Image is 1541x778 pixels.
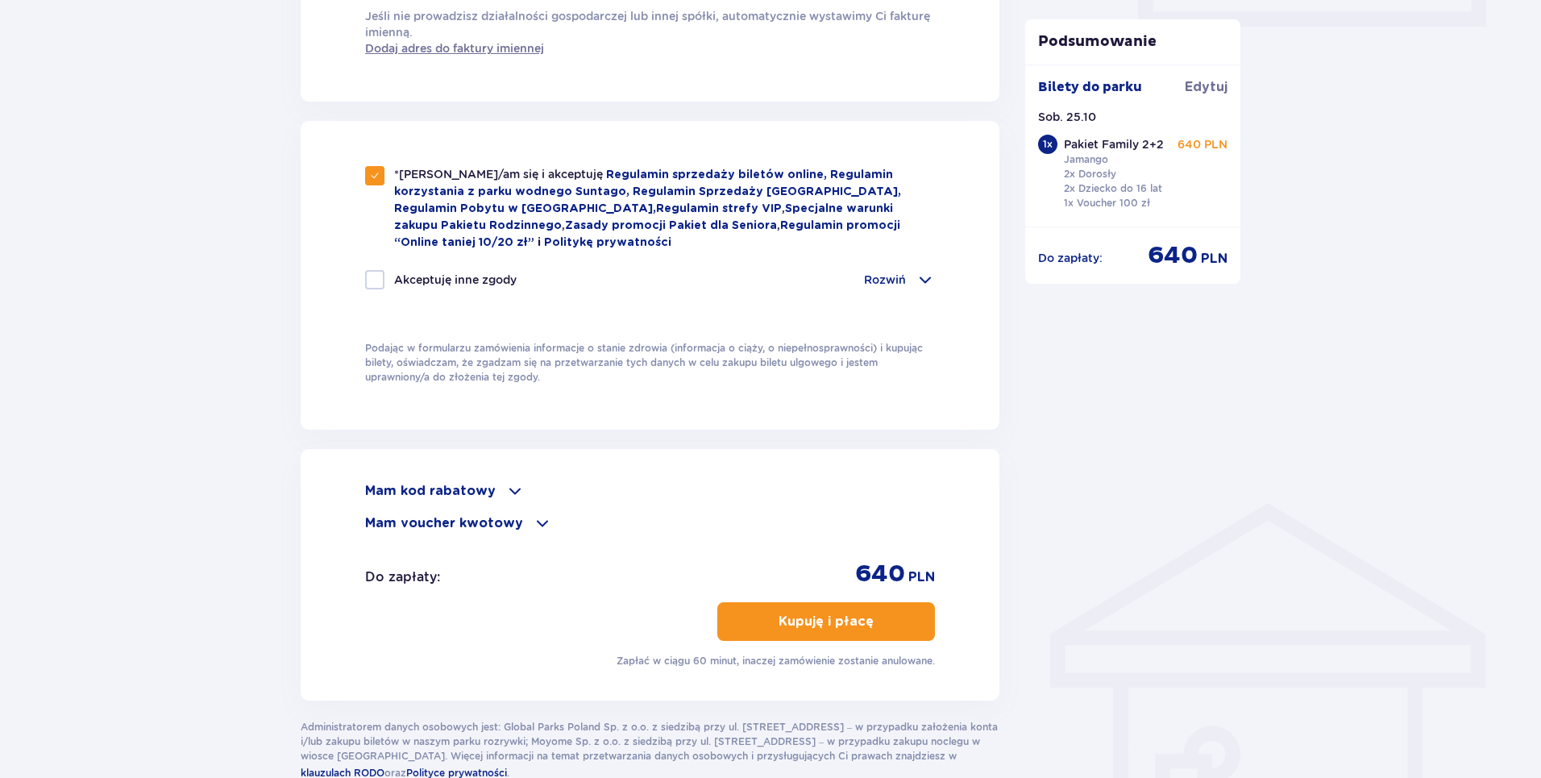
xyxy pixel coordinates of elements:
[855,559,905,589] span: 640
[717,602,935,641] button: Kupuję i płacę
[565,220,777,231] a: Zasady promocji Pakiet dla Seniora
[365,40,544,56] a: Dodaj adres do faktury imiennej
[617,654,935,668] p: Zapłać w ciągu 60 minut, inaczej zamówienie zostanie anulowane.
[633,186,901,198] a: Regulamin Sprzedaży [GEOGRAPHIC_DATA],
[1178,136,1227,152] p: 640 PLN
[544,237,671,248] a: Politykę prywatności
[1064,152,1108,167] p: Jamango
[1038,135,1057,154] div: 1 x
[864,272,906,288] p: Rozwiń
[365,514,523,532] p: Mam voucher kwotowy
[365,341,935,385] p: Podając w formularzu zamówienia informacje o stanie zdrowia (informacja o ciąży, o niepełnosprawn...
[394,166,935,251] p: , , ,
[365,482,496,500] p: Mam kod rabatowy
[908,568,935,586] span: PLN
[1038,250,1103,266] p: Do zapłaty :
[1038,109,1096,125] p: Sob. 25.10
[1038,78,1142,96] p: Bilety do parku
[394,168,606,181] span: *[PERSON_NAME]/am się i akceptuję
[1064,136,1164,152] p: Pakiet Family 2+2
[365,568,440,586] p: Do zapłaty :
[606,169,830,181] a: Regulamin sprzedaży biletów online,
[538,237,544,248] span: i
[656,203,782,214] a: Regulamin strefy VIP
[779,613,874,630] p: Kupuję i płacę
[1185,78,1227,96] span: Edytuj
[394,272,517,288] p: Akceptuję inne zgody
[365,8,935,56] p: Jeśli nie prowadzisz działalności gospodarczej lub innej spółki, automatycznie wystawimy Ci faktu...
[394,203,656,214] a: Regulamin Pobytu w [GEOGRAPHIC_DATA],
[1025,32,1241,52] p: Podsumowanie
[1064,167,1162,210] p: 2x Dorosły 2x Dziecko do 16 lat 1x Voucher 100 zł
[1148,240,1198,271] span: 640
[1201,250,1227,268] span: PLN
